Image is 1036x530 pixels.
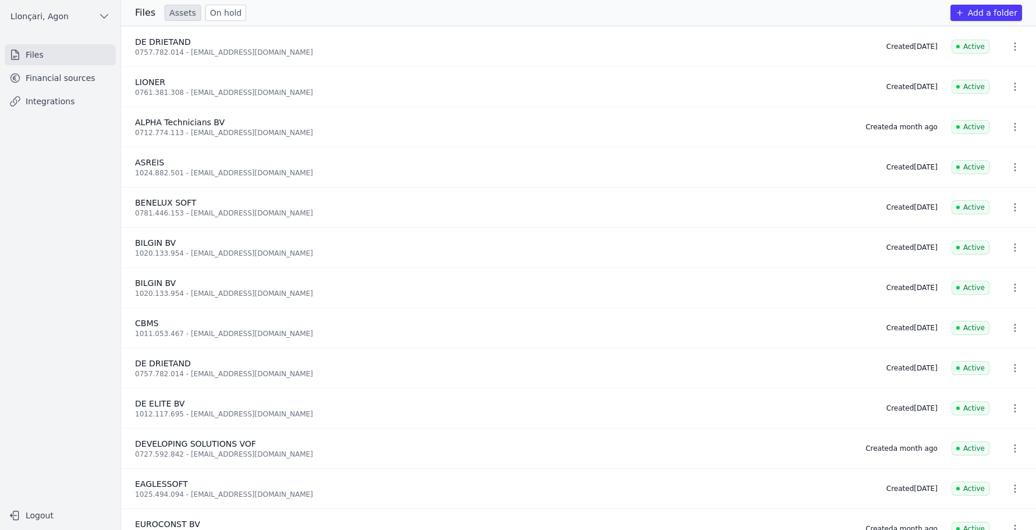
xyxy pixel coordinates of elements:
a: Financial sources [5,68,116,89]
font: Files [26,50,44,59]
button: Add a folder [950,5,1022,21]
font: a month ago [893,444,938,453]
font: BENELUX SOFT [135,198,196,207]
font: Created [865,123,893,131]
button: Logout [5,506,116,525]
font: 0727.592.842 - [EMAIL_ADDRESS][DOMAIN_NAME] [135,450,313,458]
font: Active [963,485,985,493]
font: [DATE] [914,43,938,51]
font: Created [886,43,914,51]
font: [DATE] [914,324,938,332]
font: DE DRIETAND [135,37,191,47]
font: Files [135,7,155,18]
font: Active [963,83,985,91]
font: ALPHA Technicians BV [135,118,225,127]
font: 0761.381.308 - [EMAIL_ADDRESS][DOMAIN_NAME] [135,89,313,97]
font: 0757.782.014 - [EMAIL_ADDRESS][DOMAIN_NAME] [135,48,313,56]
font: 1012.117.695 - [EMAIL_ADDRESS][DOMAIN_NAME] [135,410,313,418]
font: [DATE] [914,284,938,292]
font: Active [963,243,985,252]
a: Files [5,44,116,65]
font: LIONER [135,77,165,87]
font: Created [886,284,914,292]
font: [DATE] [914,163,938,171]
a: On hold [205,5,247,21]
font: ASREIS [135,158,164,167]
font: Active [963,324,985,332]
font: DE ELITE BV [135,399,185,408]
font: BILGIN BV [135,278,176,288]
font: EAGLESSOFT [135,479,188,489]
font: Add a folder [968,8,1017,17]
font: 1020.133.954 - [EMAIL_ADDRESS][DOMAIN_NAME] [135,289,313,298]
font: Active [963,284,985,292]
button: Llonçari, Agon [5,7,116,26]
font: DE DRIETAND [135,359,191,368]
font: Created [886,243,914,252]
font: CBMS [135,319,158,328]
font: [DATE] [914,364,938,372]
font: On hold [210,8,242,17]
font: Active [963,404,985,412]
font: BILGIN BV [135,238,176,248]
font: 0712.774.113 - [EMAIL_ADDRESS][DOMAIN_NAME] [135,129,313,137]
font: Active [963,43,985,51]
font: 0781.446.153 - [EMAIL_ADDRESS][DOMAIN_NAME] [135,209,313,217]
font: [DATE] [914,404,938,412]
font: Created [886,83,914,91]
font: [DATE] [914,243,938,252]
font: a month ago [893,123,938,131]
font: 1011.053.467 - [EMAIL_ADDRESS][DOMAIN_NAME] [135,330,313,338]
font: DEVELOPING SOLUTIONS VOF [135,439,256,448]
font: Active [963,163,985,171]
font: Financial sources [26,73,95,83]
font: Created [886,404,914,412]
font: Created [865,444,893,453]
font: Created [886,485,914,493]
font: [DATE] [914,485,938,493]
font: Created [886,163,914,171]
font: Created [886,324,914,332]
font: 1020.133.954 - [EMAIL_ADDRESS][DOMAIN_NAME] [135,249,313,257]
font: 1024.882.501 - [EMAIL_ADDRESS][DOMAIN_NAME] [135,169,313,177]
font: Created [886,203,914,211]
font: 1025.494.094 - [EMAIL_ADDRESS][DOMAIN_NAME] [135,490,313,499]
font: Active [963,364,985,372]
font: Created [886,364,914,372]
a: Assets [165,5,201,21]
font: Integrations [26,97,74,106]
font: Active [963,203,985,211]
font: [DATE] [914,83,938,91]
a: Integrations [5,91,116,112]
font: Active [963,444,985,453]
font: Assets [169,8,196,17]
font: 0757.782.014 - [EMAIL_ADDRESS][DOMAIN_NAME] [135,370,313,378]
font: [DATE] [914,203,938,211]
font: Active [963,123,985,131]
font: EUROCONST BV [135,520,200,529]
font: Llonçari, Agon [10,12,69,21]
font: Logout [26,511,54,520]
